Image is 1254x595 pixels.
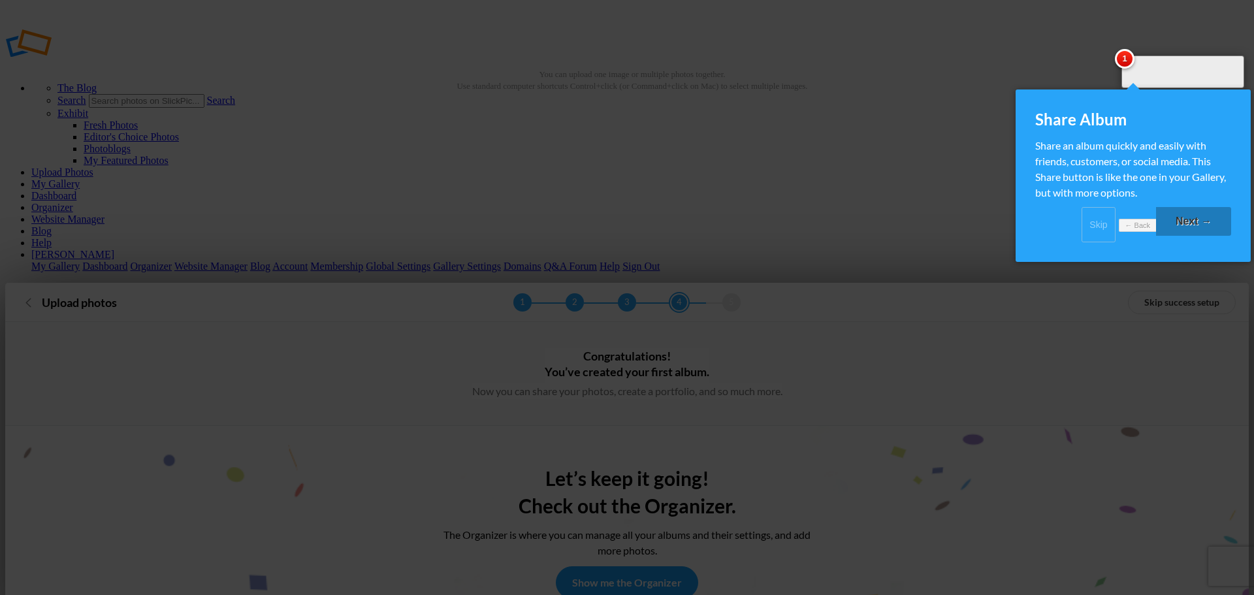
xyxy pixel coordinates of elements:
[1035,138,1231,201] div: Share an album quickly and easily with friends, customers, or social media. This Share button is ...
[1115,49,1134,69] span: 1
[1035,109,1231,130] div: Share Album
[1119,219,1156,233] a: ← Back
[1156,207,1231,236] a: Next →
[1082,207,1116,242] a: Skip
